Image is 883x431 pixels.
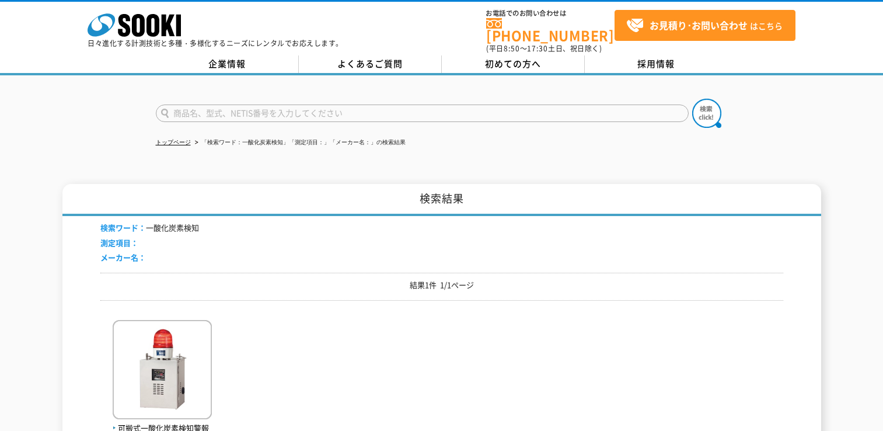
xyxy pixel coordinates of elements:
[650,18,748,32] strong: お見積り･お問い合わせ
[156,139,191,145] a: トップページ
[62,184,821,216] h1: 検索結果
[615,10,795,41] a: お見積り･お問い合わせはこちら
[504,43,520,54] span: 8:50
[486,43,602,54] span: (平日 ～ 土日、祝日除く)
[88,40,343,47] p: 日々進化する計測技術と多種・多様化するニーズにレンタルでお応えします。
[156,105,689,122] input: 商品名、型式、NETIS番号を入力してください
[100,222,199,234] li: 一酸化炭素検知
[100,237,138,248] span: 測定項目：
[299,55,442,73] a: よくあるご質問
[692,99,721,128] img: btn_search.png
[100,222,146,233] span: 検索ワード：
[100,279,783,291] p: 結果1件 1/1ページ
[486,18,615,42] a: [PHONE_NUMBER]
[585,55,728,73] a: 採用情報
[527,43,548,54] span: 17:30
[626,17,783,34] span: はこちら
[485,57,541,70] span: 初めての方へ
[100,252,146,263] span: メーカー名：
[193,137,406,149] li: 「検索ワード：一酸化炭素検知」「測定項目：」「メーカー名：」の検索結果
[442,55,585,73] a: 初めての方へ
[486,10,615,17] span: お電話でのお問い合わせは
[156,55,299,73] a: 企業情報
[113,320,212,422] img: KD-12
